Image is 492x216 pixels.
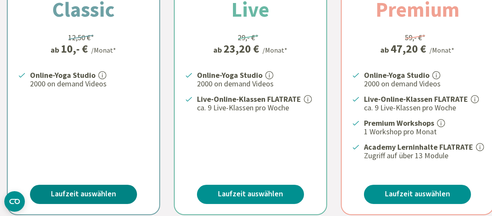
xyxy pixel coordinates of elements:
[92,45,116,55] div: /Monat*
[197,79,316,89] p: 2000 on demand Videos
[364,151,483,161] p: Zugriff auf über 13 Module
[30,70,95,80] strong: Online-Yoga Studio
[364,118,434,128] strong: Premium Workshops
[224,43,259,54] div: 23,20 €
[364,127,483,137] p: 1 Workshop pro Monat
[197,94,301,104] strong: Live-Online-Klassen FLATRATE
[405,32,426,43] div: 59,- €*
[30,79,149,89] p: 2000 on demand Videos
[364,103,483,113] p: ca. 9 Live-Klassen pro Woche
[214,44,224,56] span: ab
[364,142,473,152] strong: Academy Lerninhalte FLATRATE
[391,43,426,54] div: 47,20 €
[364,94,468,104] strong: Live-Online-Klassen FLATRATE
[197,70,262,80] strong: Online-Yoga Studio
[381,44,391,56] span: ab
[364,79,483,89] p: 2000 on demand Videos
[4,191,25,212] button: CMP-Widget öffnen
[61,43,88,54] div: 10,- €
[69,32,95,43] div: 12,50 €*
[197,103,316,113] p: ca. 9 Live-Klassen pro Woche
[197,185,304,204] a: Laufzeit auswählen
[51,44,61,56] span: ab
[30,185,137,204] a: Laufzeit auswählen
[238,32,259,43] div: 29,- €*
[364,70,429,80] strong: Online-Yoga Studio
[430,45,455,55] div: /Monat*
[263,45,288,55] div: /Monat*
[364,185,471,204] a: Laufzeit auswählen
